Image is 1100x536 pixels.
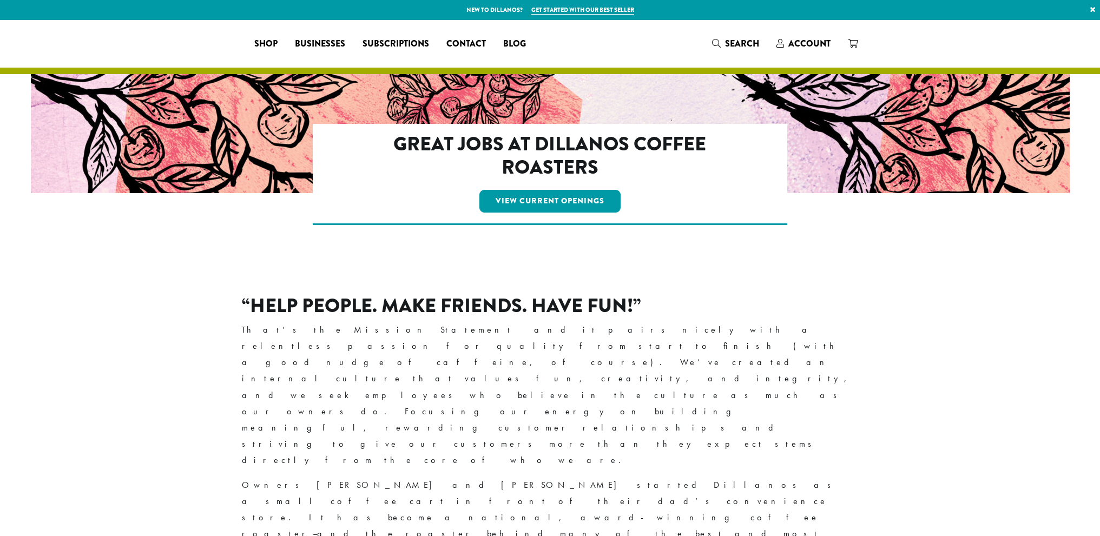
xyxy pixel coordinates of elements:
[725,37,759,50] span: Search
[503,37,526,51] span: Blog
[254,37,278,51] span: Shop
[479,190,621,213] a: View Current Openings
[242,294,859,317] h2: “Help People. Make Friends. Have Fun!”
[363,37,429,51] span: Subscriptions
[242,322,859,468] p: That’s the Mission Statement and it pairs nicely with a relentless passion for quality from start...
[788,37,831,50] span: Account
[531,5,634,15] a: Get started with our best seller
[703,35,768,52] a: Search
[359,133,741,179] h2: Great Jobs at Dillanos Coffee Roasters
[246,35,286,52] a: Shop
[295,37,345,51] span: Businesses
[446,37,486,51] span: Contact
